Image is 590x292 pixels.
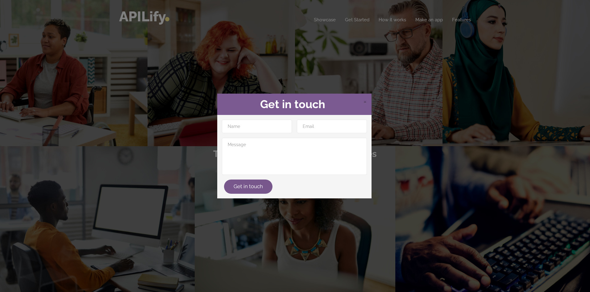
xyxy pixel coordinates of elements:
button: Get in touch [224,180,272,194]
input: Name [222,120,292,133]
input: Email [297,120,367,133]
span: Close [363,98,367,105]
h2: Get in touch [222,98,367,111]
span: × [363,97,367,106]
